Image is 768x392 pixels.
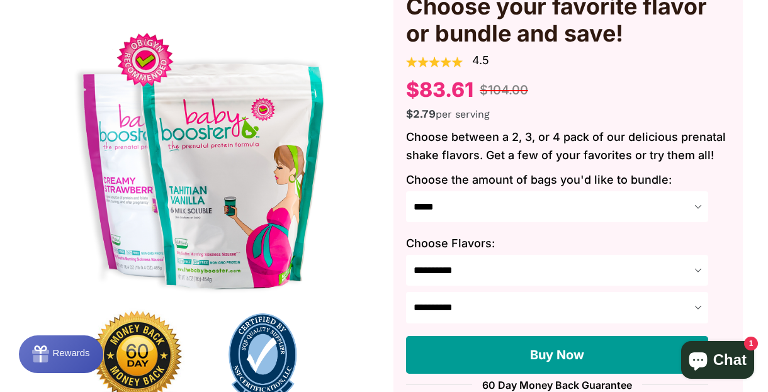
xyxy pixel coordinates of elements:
span: $2.79 [406,107,436,120]
div: per serving [406,105,730,122]
inbox-online-store-chat: Shopify online store chat [677,341,758,382]
img: 2-pack.png [25,30,375,298]
label: Choose the amount of bags you'd like to bundle: [406,171,730,188]
a: 4.5 [472,53,489,67]
span: Rewards [33,12,71,23]
span: $104.00 [480,82,528,98]
button: Rewards [19,335,103,373]
label: Choose Flavors: [406,235,730,252]
span: $83.61 [406,77,473,102]
img: review_stars-1636474461060.png [406,57,463,67]
p: Choose between a 2, 3, or 4 pack of our delicious prenatal shake flavors. Get a few of your favor... [406,128,730,165]
button: Buy Now [406,336,708,374]
span: 60 Day Money Back Guarantee [472,380,642,390]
